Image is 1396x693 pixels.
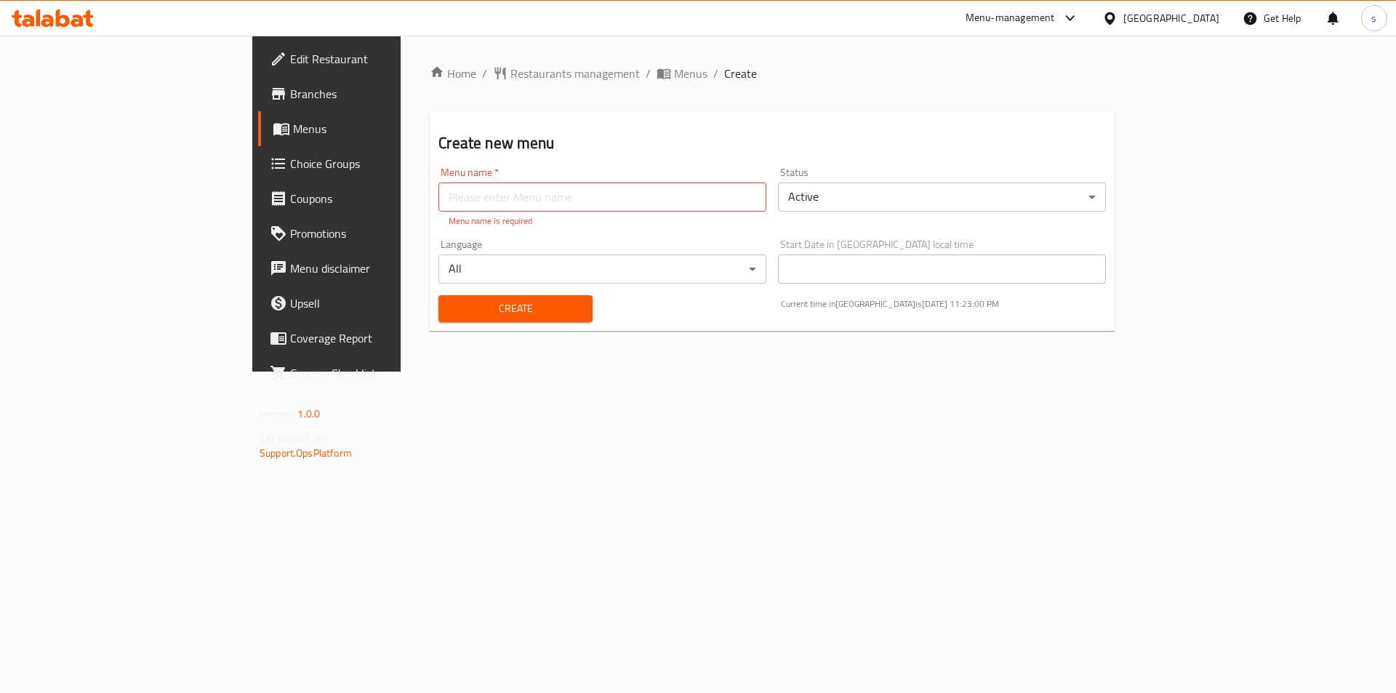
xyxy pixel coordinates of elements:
[1123,10,1219,26] div: [GEOGRAPHIC_DATA]
[258,111,486,146] a: Menus
[290,225,474,242] span: Promotions
[258,286,486,321] a: Upsell
[290,364,474,382] span: Grocery Checklist
[1371,10,1376,26] span: s
[430,65,1115,82] nav: breadcrumb
[438,132,1106,154] h2: Create new menu
[297,404,320,423] span: 1.0.0
[290,329,474,347] span: Coverage Report
[450,300,580,318] span: Create
[713,65,718,82] li: /
[657,65,707,82] a: Menus
[258,251,486,286] a: Menu disclaimer
[258,76,486,111] a: Branches
[438,295,592,322] button: Create
[966,9,1055,27] div: Menu-management
[290,260,474,277] span: Menu disclaimer
[674,65,707,82] span: Menus
[258,321,486,356] a: Coverage Report
[260,444,352,462] a: Support.OpsPlatform
[258,41,486,76] a: Edit Restaurant
[290,295,474,312] span: Upsell
[493,65,640,82] a: Restaurants management
[290,85,474,103] span: Branches
[290,50,474,68] span: Edit Restaurant
[258,216,486,251] a: Promotions
[260,404,295,423] span: Version:
[781,297,1106,311] p: Current time in [GEOGRAPHIC_DATA] is [DATE] 11:23:00 PM
[258,356,486,390] a: Grocery Checklist
[778,183,1106,212] div: Active
[290,190,474,207] span: Coupons
[258,181,486,216] a: Coupons
[724,65,757,82] span: Create
[449,215,756,228] p: Menu name is required
[438,255,766,284] div: All
[293,120,474,137] span: Menus
[258,146,486,181] a: Choice Groups
[438,183,766,212] input: Please enter Menu name
[290,155,474,172] span: Choice Groups
[510,65,640,82] span: Restaurants management
[260,429,326,448] span: Get support on:
[646,65,651,82] li: /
